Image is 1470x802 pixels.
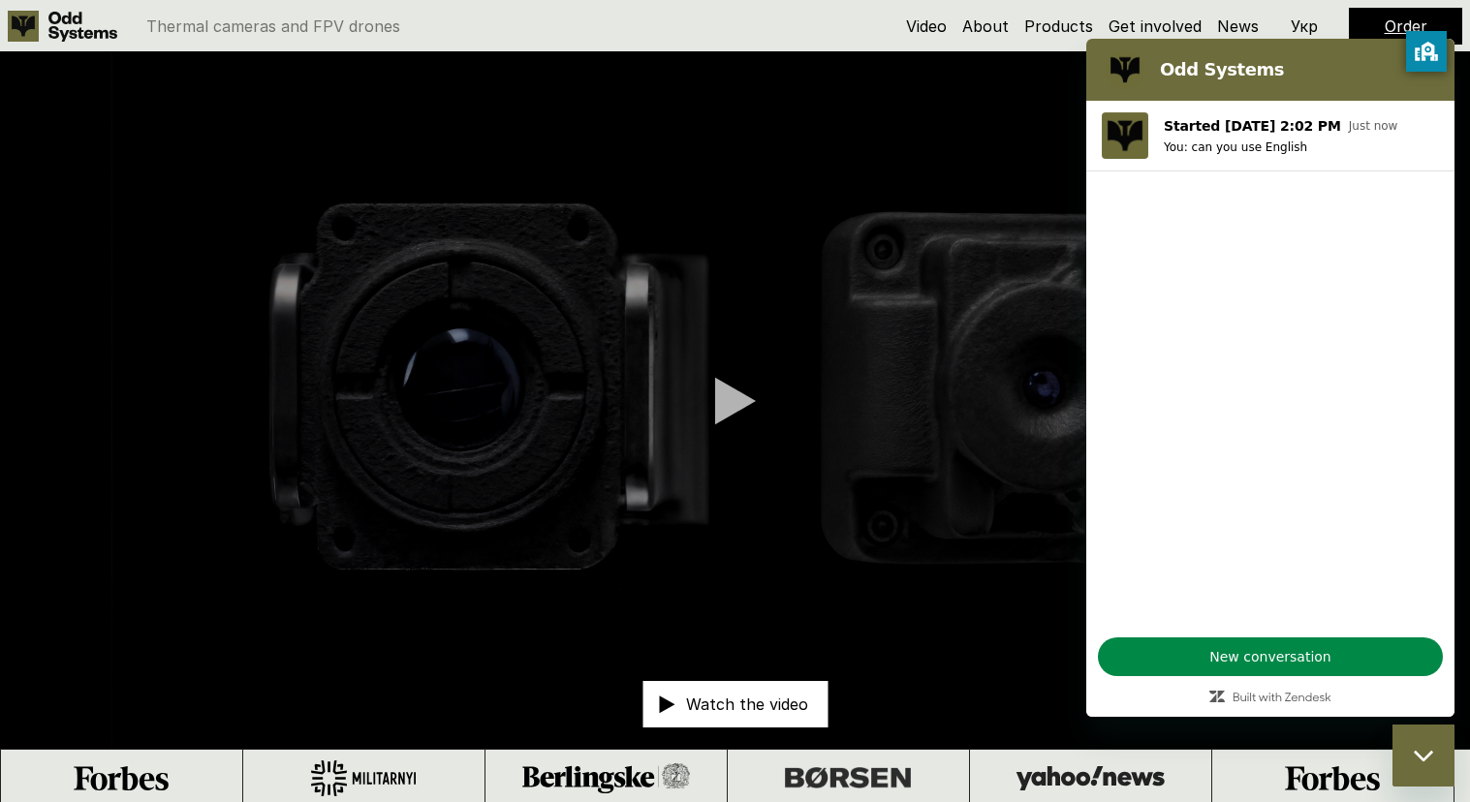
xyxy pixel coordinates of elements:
iframe: Button to launch messaging window, conversation in progress [1392,725,1454,787]
a: About [962,16,1009,36]
p: Thermal cameras and FPV drones [146,18,400,34]
a: Video [906,16,947,36]
a: Get involved [1109,16,1202,36]
a: Products [1024,16,1093,36]
a: News [1217,16,1259,36]
p: Watch the video [686,696,808,712]
p: Укр [1291,18,1318,34]
button: privacy banner [1406,31,1447,72]
a: Order [1385,16,1427,36]
iframe: Messaging window [1086,39,1454,717]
